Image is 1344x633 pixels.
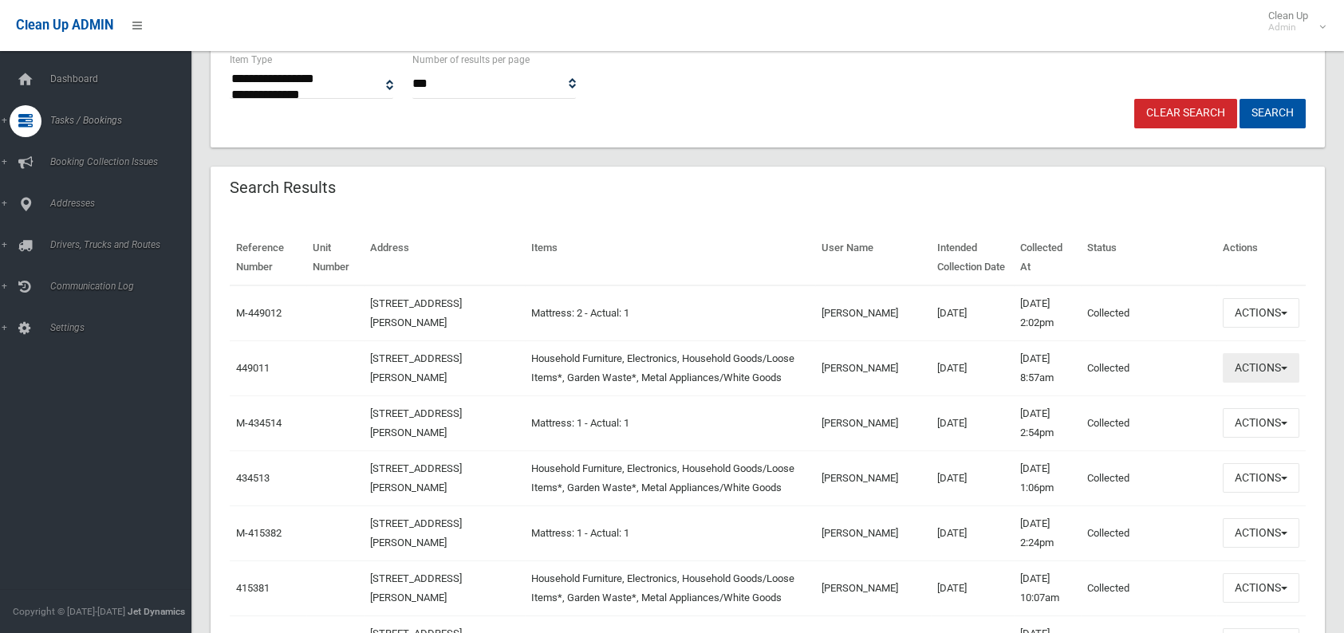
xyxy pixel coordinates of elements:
td: [DATE] [931,505,1015,560]
td: [DATE] 1:06pm [1014,450,1080,505]
td: [DATE] 2:24pm [1014,505,1080,560]
span: Communication Log [45,281,203,292]
span: Addresses [45,198,203,209]
td: [DATE] [931,285,1015,341]
td: Collected [1081,340,1216,395]
td: Mattress: 2 - Actual: 1 [525,285,815,341]
td: [DATE] [931,340,1015,395]
button: Actions [1223,298,1299,328]
th: Intended Collection Date [931,230,1015,285]
td: Collected [1081,505,1216,560]
small: Admin [1268,22,1308,33]
td: [DATE] [931,395,1015,450]
td: Collected [1081,285,1216,341]
td: [DATE] [931,450,1015,505]
td: Mattress: 1 - Actual: 1 [525,505,815,560]
a: [STREET_ADDRESS][PERSON_NAME] [370,517,462,548]
a: [STREET_ADDRESS][PERSON_NAME] [370,407,462,438]
td: Collected [1081,560,1216,615]
span: Booking Collection Issues [45,156,203,167]
button: Actions [1223,353,1299,383]
td: Household Furniture, Electronics, Household Goods/Loose Items*, Garden Waste*, Metal Appliances/W... [525,340,815,395]
td: Household Furniture, Electronics, Household Goods/Loose Items*, Garden Waste*, Metal Appliances/W... [525,450,815,505]
span: Settings [45,322,203,333]
button: Actions [1223,463,1299,493]
td: [PERSON_NAME] [815,340,930,395]
label: Item Type [230,51,272,69]
button: Actions [1223,408,1299,438]
a: M-415382 [236,527,282,539]
th: Address [364,230,525,285]
td: [PERSON_NAME] [815,450,930,505]
a: [STREET_ADDRESS][PERSON_NAME] [370,297,462,328]
span: Clean Up [1260,10,1324,33]
td: [DATE] 10:07am [1014,560,1080,615]
td: [PERSON_NAME] [815,560,930,615]
a: M-434514 [236,417,282,429]
th: Status [1081,230,1216,285]
th: User Name [815,230,930,285]
th: Reference Number [230,230,306,285]
a: [STREET_ADDRESS][PERSON_NAME] [370,462,462,493]
a: 415381 [236,582,270,594]
label: Number of results per page [412,51,530,69]
td: Collected [1081,395,1216,450]
td: [DATE] 2:54pm [1014,395,1080,450]
span: Tasks / Bookings [45,115,203,126]
strong: Jet Dynamics [128,606,185,617]
a: Clear Search [1134,99,1237,128]
button: Actions [1223,573,1299,603]
a: [STREET_ADDRESS][PERSON_NAME] [370,352,462,383]
th: Actions [1216,230,1306,285]
td: Collected [1081,450,1216,505]
span: Copyright © [DATE]-[DATE] [13,606,125,617]
th: Unit Number [306,230,364,285]
td: [PERSON_NAME] [815,285,930,341]
a: 434513 [236,472,270,484]
a: M-449012 [236,307,282,319]
th: Collected At [1014,230,1080,285]
td: [PERSON_NAME] [815,395,930,450]
td: [PERSON_NAME] [815,505,930,560]
span: Clean Up ADMIN [16,18,113,33]
td: Mattress: 1 - Actual: 1 [525,395,815,450]
td: [DATE] 8:57am [1014,340,1080,395]
th: Items [525,230,815,285]
a: 449011 [236,362,270,374]
td: Household Furniture, Electronics, Household Goods/Loose Items*, Garden Waste*, Metal Appliances/W... [525,560,815,615]
span: Dashboard [45,73,203,85]
a: [STREET_ADDRESS][PERSON_NAME] [370,572,462,604]
td: [DATE] [931,560,1015,615]
button: Actions [1223,518,1299,548]
span: Drivers, Trucks and Routes [45,239,203,250]
button: Search [1240,99,1306,128]
header: Search Results [211,172,355,203]
td: [DATE] 2:02pm [1014,285,1080,341]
